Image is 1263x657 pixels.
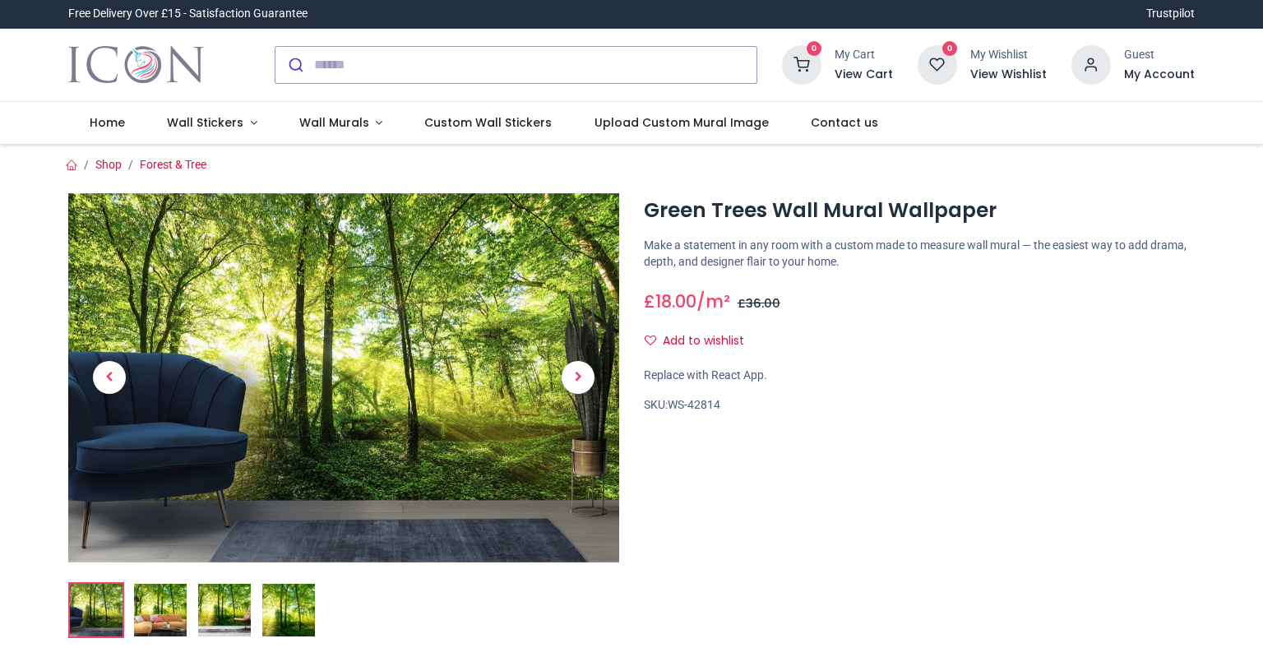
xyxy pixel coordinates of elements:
span: Wall Murals [299,114,369,131]
a: View Cart [835,67,893,83]
a: Trustpilot [1146,6,1195,22]
span: Custom Wall Stickers [424,114,552,131]
a: 0 [782,57,821,70]
img: WS-42814-04 [262,584,315,636]
button: Add to wishlistAdd to wishlist [644,327,758,355]
a: Shop [95,158,122,171]
h1: Green Trees Wall Mural Wallpaper [644,197,1195,224]
span: Wall Stickers [167,114,243,131]
a: 0 [918,57,957,70]
span: Next [562,361,594,394]
img: Green Trees Wall Mural Wallpaper [68,193,619,562]
img: WS-42814-03 [198,584,251,636]
img: Green Trees Wall Mural Wallpaper [70,584,123,636]
a: Next [537,248,619,507]
sup: 0 [807,41,822,57]
div: Guest [1124,47,1195,63]
p: Make a statement in any room with a custom made to measure wall mural — the easiest way to add dr... [644,238,1195,270]
div: My Wishlist [970,47,1047,63]
span: 36.00 [746,295,780,312]
span: £ [644,289,696,313]
span: Previous [93,361,126,394]
span: /m² [696,289,730,313]
button: Submit [275,47,314,83]
span: Home [90,114,125,131]
img: WS-42814-02 [134,584,187,636]
span: WS-42814 [668,398,720,411]
div: My Cart [835,47,893,63]
a: Forest & Tree [140,158,206,171]
a: View Wishlist [970,67,1047,83]
sup: 0 [942,41,958,57]
span: £ [738,295,780,312]
span: 18.00 [655,289,696,313]
div: SKU: [644,397,1195,414]
i: Add to wishlist [645,335,656,346]
a: Wall Stickers [146,102,278,145]
a: Previous [68,248,150,507]
a: My Account [1124,67,1195,83]
div: Replace with React App. [644,368,1195,384]
span: Contact us [811,114,878,131]
a: Logo of Icon Wall Stickers [68,42,204,88]
div: Free Delivery Over £15 - Satisfaction Guarantee [68,6,308,22]
span: Upload Custom Mural Image [594,114,769,131]
img: Icon Wall Stickers [68,42,204,88]
a: Wall Murals [278,102,404,145]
